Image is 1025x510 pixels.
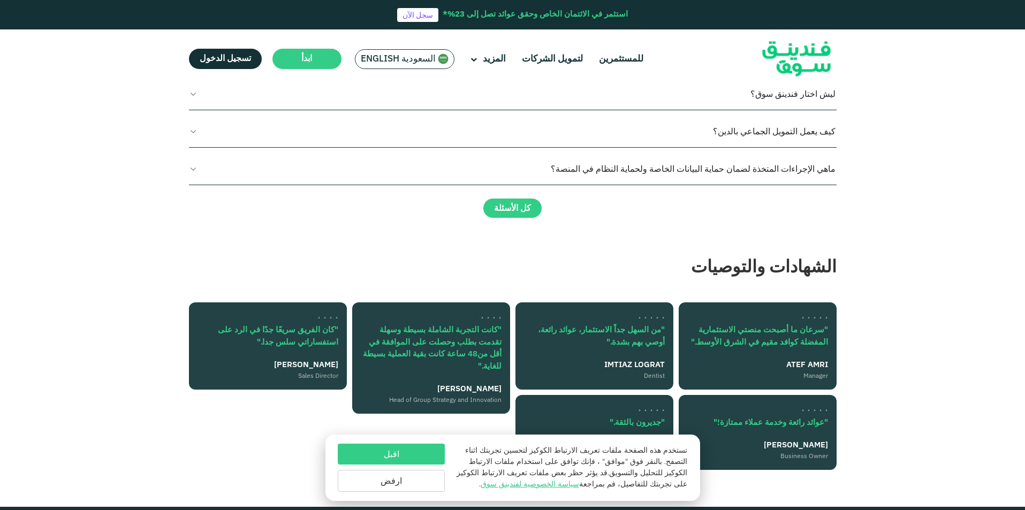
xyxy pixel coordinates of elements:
[361,395,502,405] div: Head of Group Strategy and Innovation
[457,469,687,488] span: قد يؤثر حظر بعض ملفات تعريف الارتباط الكوكيز على تجربتك
[524,371,665,380] div: Dentist
[538,326,665,346] span: "من السهل جداً الاستثمار، عوائد رائعة، أوصي بهم بشدة."
[479,481,648,488] span: للتفاصيل، قم بمراجعة .
[363,326,502,370] span: "كانت التجربة الشاملة بسيطة وسهلة تقدمت بطلب وحصلت على الموافقة في أقل من48 ساعة كانت بقية العملي...
[443,9,628,21] div: استثمر في الائتمان الخاص وحقق عوائد تصل إلى 23%*
[200,55,251,63] span: تسجيل الدخول
[361,53,436,65] span: السعودية English
[596,50,646,68] a: للمستثمرين
[189,49,262,69] a: تسجيل الدخول
[691,260,837,276] span: الشهادات والتوصيات
[218,326,338,346] span: "كان الفريق سريعًا جدًا في الرد على استفساراتي سلس جدا."
[338,444,445,465] button: اقبل
[438,54,449,64] img: SA Flag
[744,32,849,86] img: Logo
[198,359,338,371] div: [PERSON_NAME]
[301,55,312,63] span: ابدأ
[338,470,445,492] button: ارفض
[483,199,542,218] a: كل الأسئلة
[483,55,506,64] span: المزيد
[713,418,828,426] span: "عوائد رائعة وخدمة عملاء ممتازة!"
[198,371,338,380] div: Sales Director
[687,451,828,461] div: Business Owner
[691,326,828,346] span: "سرعان ما أصبحت منصتي الاستثمارية المفضلة كوافد مقيم في الشرق الأوسط."
[519,50,586,68] a: لتمويل الشركات
[397,8,438,22] a: سجل الآن
[687,439,828,452] div: [PERSON_NAME]
[687,371,828,380] div: Manager
[610,418,665,426] span: "جديرون بالثقة."
[524,359,665,371] div: Imtiaz Lograt
[481,481,579,488] a: سياسة الخصوصية لفندينق سوق
[189,78,837,110] button: ليش اختار فندينق سوق؟
[189,153,837,185] button: ماهي الإجراءات المتخذة لضمان حماية البيانات الخاصة ولحماية النظام في المنصة؟
[687,359,828,371] div: Atef Amri
[189,116,837,147] button: كيف يعمل التمويل الجماعي بالدين؟
[361,383,502,395] div: [PERSON_NAME]
[455,445,687,490] p: تستخدم هذه الصفحة ملفات تعريف الارتباط الكوكيز لتحسين تجربتك اثناء التصفح. بالنقر فوق "موافق" ، ف...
